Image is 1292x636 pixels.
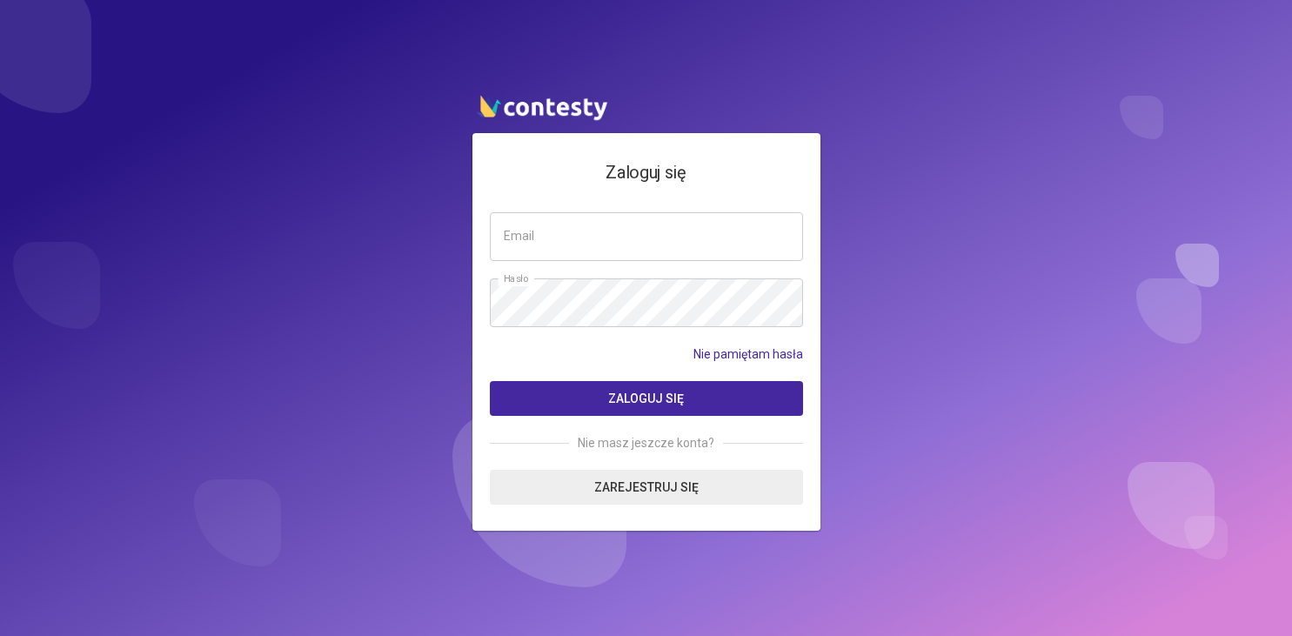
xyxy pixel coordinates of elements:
button: Zaloguj się [490,381,803,416]
span: Zaloguj się [608,392,684,405]
a: Zarejestruj się [490,470,803,505]
img: contesty logo [472,88,612,124]
a: Nie pamiętam hasła [693,345,803,364]
span: Nie masz jeszcze konta? [569,433,723,452]
h4: Zaloguj się [490,159,803,186]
